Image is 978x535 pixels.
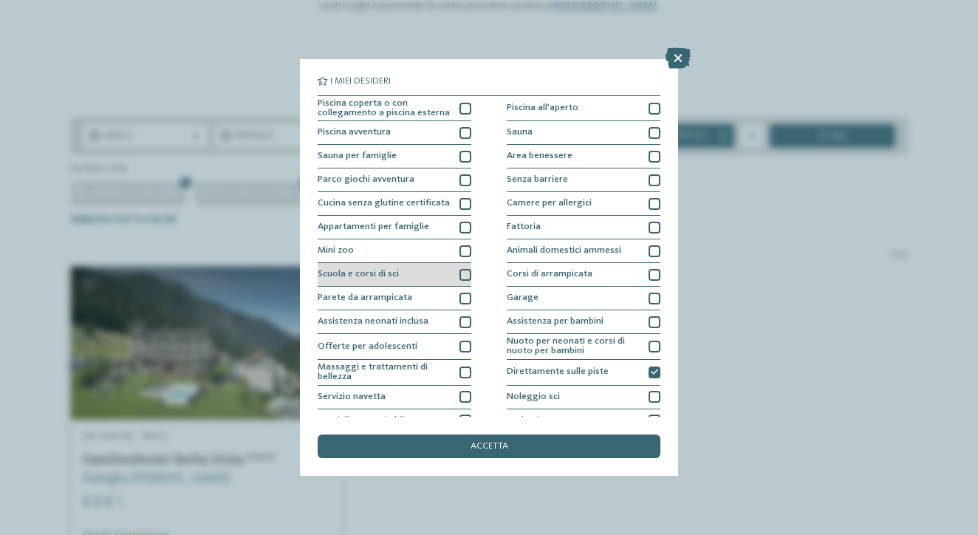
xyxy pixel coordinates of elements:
[507,392,560,402] span: Noleggio sci
[507,199,592,208] span: Camere per allergici
[318,128,391,137] span: Piscina avventura
[318,317,428,327] span: Assistenza neonati inclusa
[507,416,555,426] span: Equitazione
[507,175,568,185] span: Senza barriere
[318,270,399,279] span: Scuola e corsi di sci
[507,151,572,161] span: Area benessere
[330,77,391,86] span: I miei desideri
[318,175,414,185] span: Parco giochi avventura
[318,151,397,161] span: Sauna per famiglie
[507,317,603,327] span: Assistenza per bambini
[318,199,450,208] span: Cucina senza glutine certificata
[507,128,533,137] span: Sauna
[318,363,451,382] span: Massaggi e trattamenti di bellezza
[318,99,451,118] span: Piscina coperta o con collegamento a piscina esterna
[318,416,411,426] span: Corsi di mountain bike
[507,246,621,256] span: Animali domestici ammessi
[507,367,609,377] span: Direttamente sulle piste
[318,342,417,352] span: Offerte per adolescenti
[507,337,640,356] span: Nuoto per neonati e corsi di nuoto per bambini
[318,222,429,232] span: Appartamenti per famiglie
[507,103,578,113] span: Piscina all'aperto
[318,246,354,256] span: Mini zoo
[471,442,508,451] span: accetta
[507,270,592,279] span: Corsi di arrampicata
[318,293,412,303] span: Parete da arrampicata
[507,293,538,303] span: Garage
[507,222,541,232] span: Fattoria
[318,392,386,402] span: Servizio navetta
